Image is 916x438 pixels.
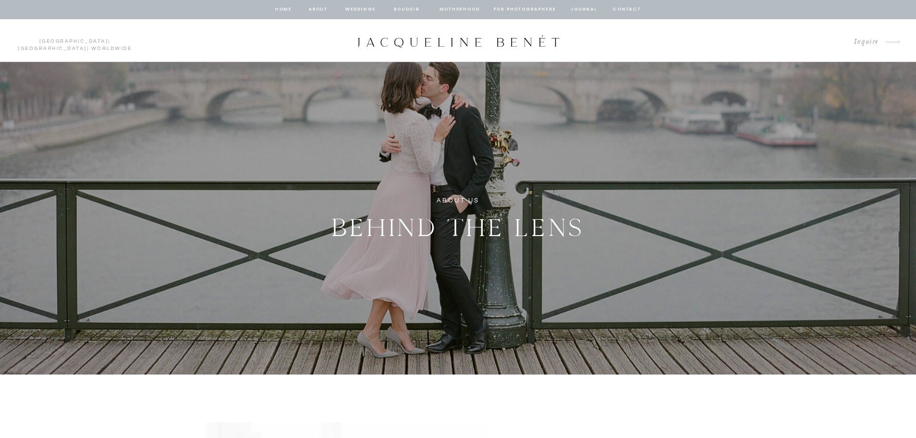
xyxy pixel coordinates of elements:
[494,5,556,14] a: for photographers
[13,38,136,44] p: | | Worldwide
[439,5,479,14] a: Motherhood
[393,5,421,14] a: BOUDOIR
[380,195,537,206] h1: ABOUT US
[275,5,293,14] a: home
[612,5,642,14] a: contact
[320,208,597,242] h2: BEHIND THE LENS
[308,5,328,14] a: about
[569,5,599,14] a: journal
[18,46,87,51] a: [GEOGRAPHIC_DATA]
[846,36,878,49] a: Inquire
[39,39,109,44] a: [GEOGRAPHIC_DATA]
[344,5,377,14] a: Weddings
